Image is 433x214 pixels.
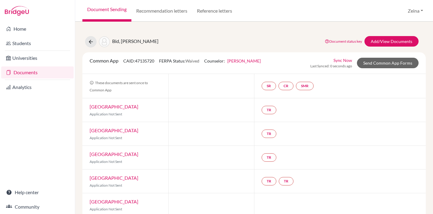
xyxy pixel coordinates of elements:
a: TR [262,130,276,138]
a: Universities [1,52,74,64]
a: Analytics [1,81,74,93]
a: TR [262,153,276,162]
span: Last Synced: 0 seconds ago [310,63,352,69]
a: Document status key [325,39,362,44]
a: Add/View Documents [364,36,419,47]
a: TR [262,177,276,185]
a: TR [262,106,276,114]
span: Application Not Sent [90,136,122,140]
span: Application Not Sent [90,112,122,116]
a: [GEOGRAPHIC_DATA] [90,104,138,109]
a: CR [278,82,293,90]
a: Sync Now [333,57,352,63]
span: Bid, [PERSON_NAME] [112,38,158,44]
span: These documents are sent once to Common App [90,81,148,92]
a: [GEOGRAPHIC_DATA] [90,199,138,204]
span: Application Not Sent [90,159,122,164]
a: [GEOGRAPHIC_DATA] [90,127,138,133]
a: Documents [1,66,74,78]
a: Send Common App Forms [357,58,419,68]
a: Community [1,201,74,213]
span: CAID: 47135720 [123,58,154,63]
a: [GEOGRAPHIC_DATA] [90,175,138,181]
a: [GEOGRAPHIC_DATA] [90,151,138,157]
a: Students [1,37,74,49]
span: Counselor: [204,58,261,63]
a: TR [279,177,293,185]
span: Common App [90,58,118,63]
a: SMR [296,82,314,90]
span: FERPA Status: [159,58,199,63]
span: Waived [186,58,199,63]
button: Zeina [405,5,426,17]
a: [PERSON_NAME] [227,58,261,63]
span: Application Not Sent [90,207,122,211]
a: Home [1,23,74,35]
a: SR [262,82,276,90]
a: Help center [1,186,74,198]
span: Application Not Sent [90,183,122,188]
img: Bridge-U [5,6,29,16]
